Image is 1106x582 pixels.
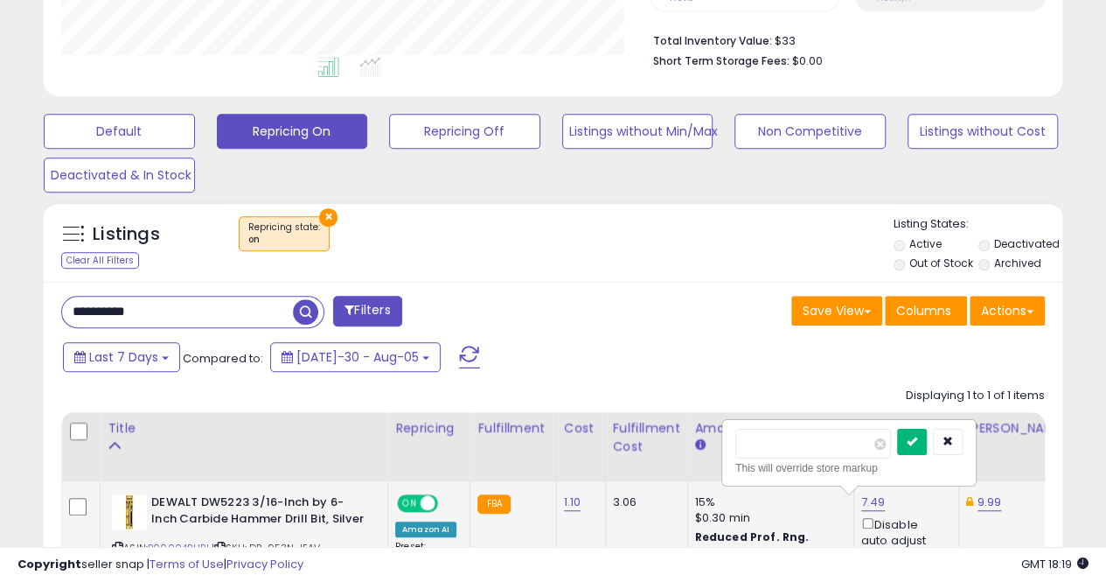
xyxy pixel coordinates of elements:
div: [PERSON_NAME] [966,419,1070,438]
img: 41D9elZk-3L._SL40_.jpg [112,494,147,529]
li: $33 [653,29,1032,50]
button: Last 7 Days [63,342,180,372]
div: Displaying 1 to 1 of 1 items [906,388,1045,404]
span: Columns [896,302,951,319]
div: on [248,234,320,246]
div: Disable auto adjust min [861,515,945,565]
b: DEWALT DW5223 3/16-Inch by 6-Inch Carbide Hammer Drill Bit, Silver [151,494,364,531]
a: Privacy Policy [226,556,303,572]
label: Deactivated [994,236,1060,251]
span: ON [399,496,421,511]
small: FBA [477,494,510,514]
small: Amazon Fees. [695,438,706,453]
span: [DATE]-30 - Aug-05 [296,348,419,366]
span: OFF [435,496,463,511]
button: Deactivated & In Stock [44,158,195,193]
div: Fulfillment Cost [613,419,680,456]
a: 1.10 [564,494,581,511]
button: Columns [885,296,967,326]
div: 3.06 [613,494,674,510]
button: [DATE]-30 - Aug-05 [270,342,441,372]
a: 9.99 [977,494,1002,511]
button: Repricing Off [389,114,540,149]
button: Actions [970,296,1045,326]
div: This will override store markup [735,459,963,477]
label: Active [908,236,941,251]
button: Filters [333,296,401,326]
a: Terms of Use [150,556,224,572]
span: Compared to: [183,350,263,367]
label: Archived [994,256,1041,270]
strong: Copyright [17,556,81,572]
div: Clear All Filters [61,252,139,269]
button: Default [44,114,195,149]
b: Reduced Prof. Rng. [695,529,810,544]
a: 7.49 [861,494,886,511]
b: Total Inventory Value: [653,33,772,48]
div: Amazon AI [395,522,456,537]
div: Repricing [395,419,463,438]
div: $0.30 min [695,510,840,526]
p: Listing States: [894,216,1062,233]
span: Repricing state : [248,221,320,247]
label: Out of Stock [908,256,972,270]
div: Cost [564,419,598,438]
span: Last 7 Days [89,348,158,366]
div: Fulfillment [477,419,548,438]
div: Title [108,419,380,438]
button: Non Competitive [734,114,886,149]
div: seller snap | | [17,557,303,573]
h5: Listings [93,222,160,247]
span: $0.00 [792,53,823,69]
div: 15% [695,494,840,510]
b: Short Term Storage Fees: [653,53,790,68]
button: Repricing On [217,114,368,149]
button: Save View [791,296,882,326]
button: Listings without Min/Max [562,114,713,149]
button: Listings without Cost [908,114,1059,149]
div: Amazon Fees [695,419,846,438]
button: × [319,208,337,227]
span: 2025-08-13 18:19 GMT [1021,556,1089,572]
